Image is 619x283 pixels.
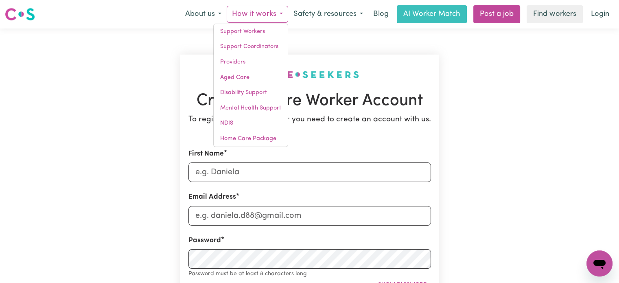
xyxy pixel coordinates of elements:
[368,5,394,23] a: Blog
[180,6,227,23] button: About us
[397,5,467,23] a: AI Worker Match
[188,235,221,246] label: Password
[214,131,288,147] a: Home Care Package
[214,55,288,70] a: Providers
[214,70,288,86] a: Aged Care
[188,162,431,182] input: e.g. Daniela
[214,24,288,39] a: Support Workers
[214,116,288,131] a: NDIS
[188,91,431,111] h1: Create A Care Worker Account
[213,24,288,147] div: How it works
[214,101,288,116] a: Mental Health Support
[188,114,431,126] p: To register as a care worker you need to create an account with us.
[586,5,614,23] a: Login
[188,206,431,226] input: e.g. daniela.d88@gmail.com
[5,7,35,22] img: Careseekers logo
[188,149,224,159] label: First Name
[288,6,368,23] button: Safety & resources
[188,192,236,202] label: Email Address
[527,5,583,23] a: Find workers
[473,5,520,23] a: Post a job
[586,250,612,276] iframe: Button to launch messaging window
[214,85,288,101] a: Disability Support
[227,6,288,23] button: How it works
[5,5,35,24] a: Careseekers logo
[214,39,288,55] a: Support Coordinators
[188,271,307,277] small: Password must be at least 8 characters long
